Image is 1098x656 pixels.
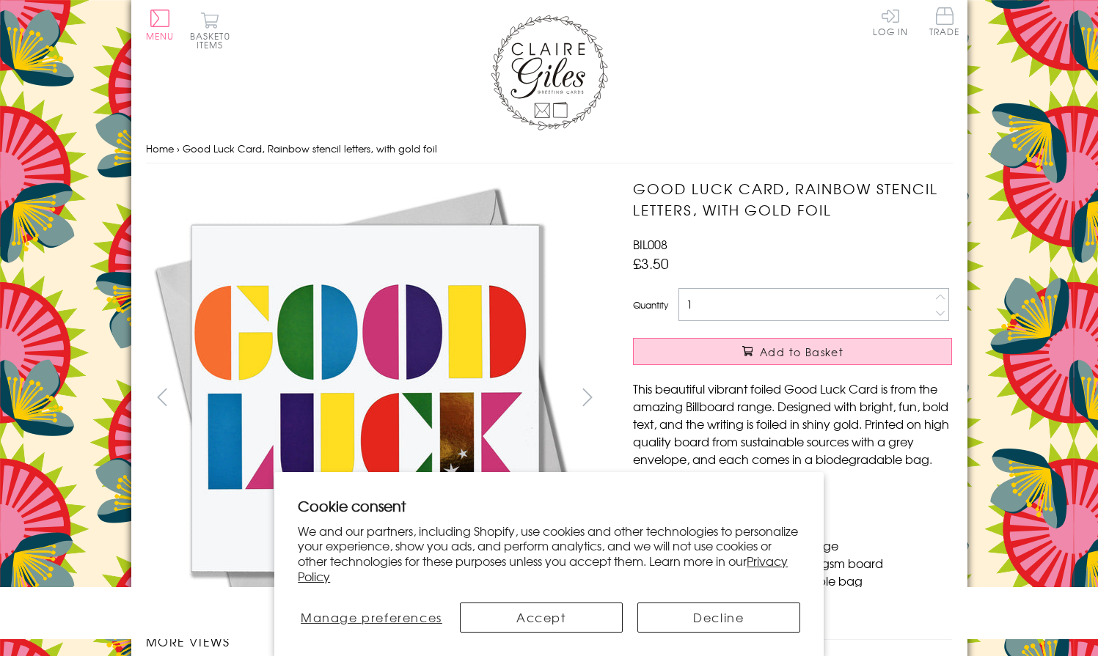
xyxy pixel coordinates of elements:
h3: More views [146,633,604,650]
a: Privacy Policy [298,552,788,585]
span: Menu [146,29,175,43]
span: £3.50 [633,253,669,273]
a: Log In [873,7,908,36]
button: Basket0 items [190,12,230,49]
span: 0 items [197,29,230,51]
button: next [571,380,604,413]
img: Good Luck Card, Rainbow stencil letters, with gold foil [146,178,586,618]
span: Manage preferences [301,608,442,626]
label: Quantity [633,298,668,312]
span: Trade [929,7,960,36]
button: Manage preferences [298,602,444,633]
span: Add to Basket [760,344,843,359]
p: We and our partners, including Shopify, use cookies and other technologies to personalize your ex... [298,523,800,584]
span: BIL008 [633,235,667,253]
button: Menu [146,10,175,40]
img: Claire Giles Greetings Cards [491,15,608,130]
h1: Good Luck Card, Rainbow stencil letters, with gold foil [633,178,952,221]
button: Add to Basket [633,338,952,365]
button: Decline [637,602,800,633]
h2: Cookie consent [298,495,800,516]
span: › [177,141,180,155]
a: Home [146,141,174,155]
p: This beautiful vibrant foiled Good Luck Card is from the amazing Billboard range. Designed with b... [633,380,952,468]
nav: breadcrumbs [146,134,953,164]
button: Accept [460,602,623,633]
button: prev [146,380,179,413]
span: Good Luck Card, Rainbow stencil letters, with gold foil [183,141,437,155]
a: Trade [929,7,960,39]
